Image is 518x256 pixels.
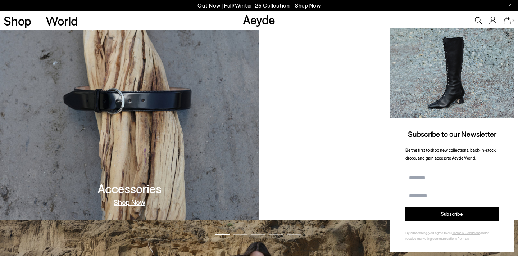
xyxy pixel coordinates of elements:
button: Subscribe [405,207,499,221]
span: Navigate to /collections/new-in [295,2,321,9]
span: Go to slide 5 [287,234,301,235]
span: Subscribe to our Newsletter [408,129,496,138]
a: Shop Now [114,198,145,206]
h3: Moccasin Capsule [340,182,437,195]
a: World [46,14,78,27]
a: Terms & Conditions [452,230,480,235]
a: Shop Now [373,198,404,206]
span: Go to slide 3 [251,234,265,235]
img: 2a6287a1333c9a56320fd6e7b3c4a9a9.jpg [390,28,514,118]
h3: Accessories [97,182,162,195]
a: Aeyde [243,12,275,27]
a: 0 [504,17,511,24]
span: 0 [511,19,514,23]
span: By subscribing, you agree to our [405,230,452,235]
span: Be the first to shop new collections, back-in-stock drops, and gain access to Aeyde World. [405,147,496,161]
a: Shop [4,14,31,27]
span: Go to slide 1 [215,234,230,235]
span: Go to slide 2 [233,234,247,235]
p: Out Now | Fall/Winter ‘25 Collection [197,1,321,10]
span: Go to slide 4 [269,234,283,235]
